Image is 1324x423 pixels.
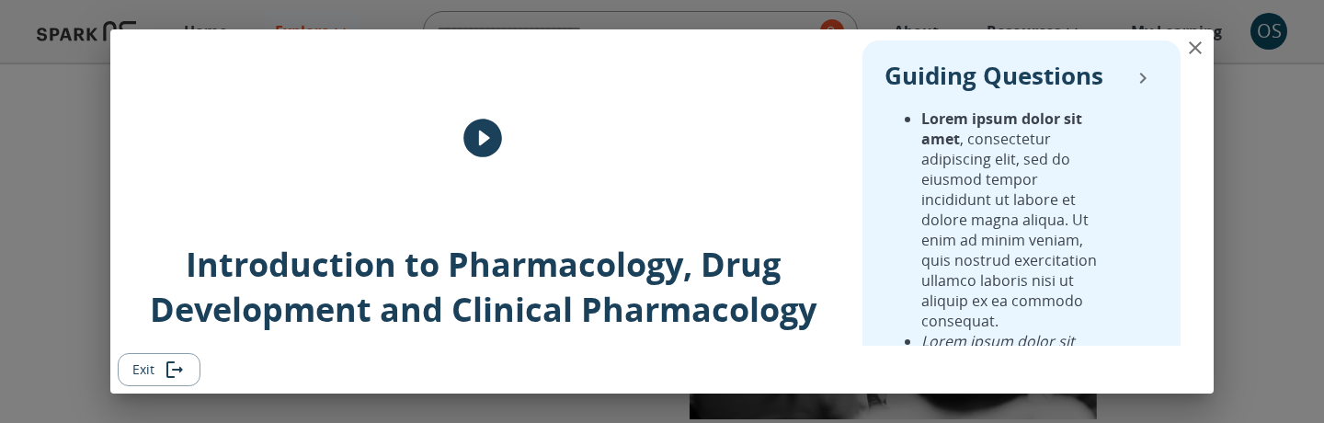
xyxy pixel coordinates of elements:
button: collapse [1127,63,1158,94]
strong: Lorem ipsum dolor sit amet [921,109,1082,149]
li: , consectetur adipiscing elit, sed do eiusmod tempor incididunt ut labore et dolore magna aliqua.... [921,109,1105,331]
button: close [1177,29,1214,66]
em: Lorem ipsum dolor sit amet [921,331,1075,372]
button: Exit [118,353,200,387]
p: Guiding Questions [885,58,1105,94]
p: Duration: 02:32 [401,339,565,370]
button: play [455,110,510,166]
div: Image Cover [121,40,844,234]
p: Introduction to Pharmacology, Drug Development and Clinical Pharmacology [121,242,844,332]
